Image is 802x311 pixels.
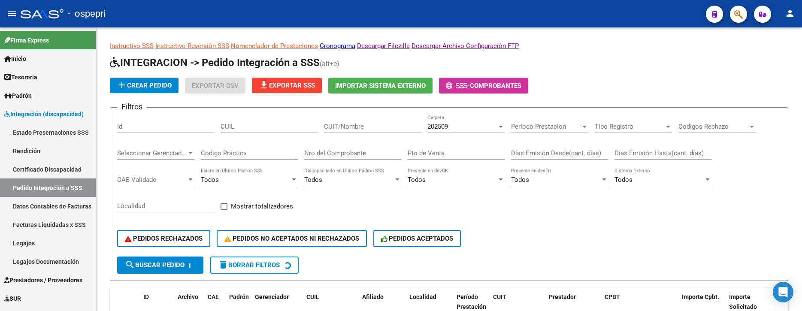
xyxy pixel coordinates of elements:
span: INTEGRACION -> Pedido Integración a SSS [110,57,320,69]
p: - - - - - [110,41,788,51]
button: -Comprobantes [439,78,528,94]
button: Borrar Filtros [210,257,299,274]
span: Inicio [4,54,26,63]
span: PEDIDOS ACEPTADOS [381,235,454,242]
span: 202509 [427,123,448,130]
span: Todos [408,176,426,184]
mat-icon: menu [7,8,17,18]
a: Cronograma [320,42,355,50]
span: Buscar Pedido [125,261,185,269]
span: Prestadores / Proveedores [4,275,82,285]
span: Comprobantes [470,82,521,90]
span: CUIT [493,293,506,300]
span: Tesorería [4,72,37,82]
button: Buscar Pedido [117,257,203,274]
span: CAE Validado [117,176,187,184]
span: PEDIDOS NO ACEPTADOS NI RECHAZADOS [224,235,359,242]
button: PEDIDOS RECHAZADOS [117,230,210,247]
span: Todos [511,176,529,184]
span: Codigos Rechazo [678,123,748,130]
span: Afiliado [362,293,384,300]
span: Seleccionar Gerenciador [117,149,187,157]
span: Gerenciador [255,293,289,300]
span: Todos [201,176,219,184]
span: (alt+e) [320,60,339,68]
span: Integración (discapacidad) [4,109,84,119]
span: PEDIDOS RECHAZADOS [125,235,203,242]
span: Importar Sistema Externo [335,82,426,90]
span: - ospepri [68,4,106,23]
a: Descargar Archivo Configuración FTP [412,42,519,50]
span: ID [143,293,149,300]
button: Crear Pedido [110,78,179,93]
mat-icon: person [785,8,795,18]
span: SUR [4,294,21,303]
button: Exportar CSV [185,78,245,94]
span: Borrar Filtros [218,261,280,269]
span: Archivo [178,293,198,300]
a: Instructivo SSS [110,42,154,50]
span: CPBT [605,293,620,300]
mat-icon: file_download [259,80,269,90]
span: Exportar SSS [259,82,315,89]
h3: Filtros [117,101,147,113]
button: PEDIDOS ACEPTADOS [373,230,461,247]
span: Importe Cpbt. [682,293,719,300]
span: Exportar CSV [192,82,239,90]
span: CUIL [306,293,319,300]
span: Período Prestación [457,293,486,310]
button: PEDIDOS NO ACEPTADOS NI RECHAZADOS [217,230,367,247]
a: Descargar Filezilla [357,42,410,50]
div: Open Intercom Messenger [773,282,793,302]
a: Instructivo Reversión SSS [155,42,229,50]
span: Padrón [4,91,32,100]
span: Padrón [229,293,249,300]
span: Todos [304,176,322,184]
span: Tipo Registro [595,123,664,130]
span: - [446,82,470,90]
mat-icon: add [117,80,127,90]
span: Crear Pedido [117,82,172,89]
button: Exportar SSS [252,78,322,93]
button: Importar Sistema Externo [328,78,433,94]
a: Nomenclador de Prestaciones [231,42,318,50]
span: Localidad [409,293,436,300]
span: Firma Express [4,36,49,45]
mat-icon: delete [218,260,228,270]
span: Mostrar totalizadores [231,201,293,211]
span: Periodo Prestacion [511,123,581,130]
span: Prestador [549,293,576,300]
span: Importe Solicitado [729,293,757,310]
mat-icon: search [125,260,135,270]
span: CAE [208,293,219,300]
span: Todos [614,176,633,184]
